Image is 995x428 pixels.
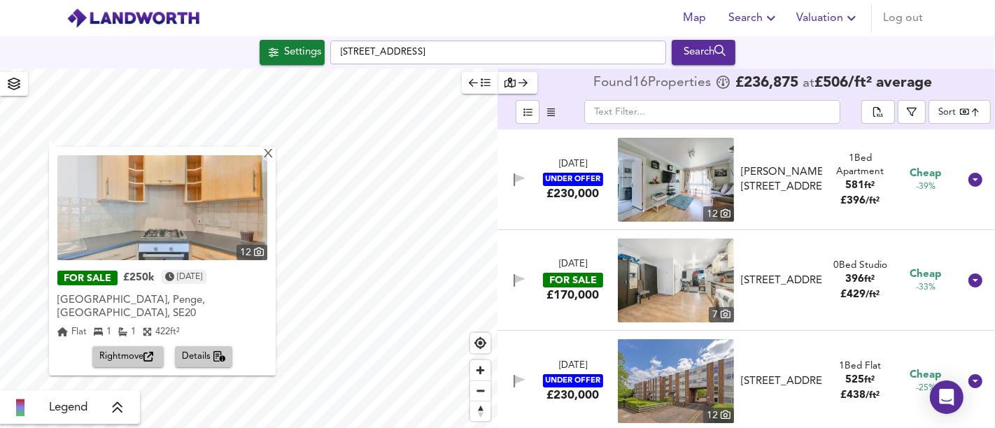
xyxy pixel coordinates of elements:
button: Valuation [791,4,866,32]
button: Zoom out [470,380,491,401]
span: -25% [916,383,936,394]
time: Thursday, September 4, 2025 at 8:47:04 PM [177,270,202,284]
div: FOR SALE [57,271,118,286]
span: ft² [865,275,875,284]
input: Text Filter... [584,100,840,124]
div: Open Intercom Messenger [930,380,964,414]
input: Enter a location... [330,41,666,64]
div: Benwick Court, Croydon Road, Penge, London, SE20 7SS [735,374,828,389]
span: -39% [916,181,936,193]
div: [STREET_ADDRESS] [741,374,822,389]
img: property thumbnail [618,339,734,423]
div: X [262,148,274,162]
span: at [803,77,814,90]
img: property thumbnail [57,155,267,260]
div: FOR SALE [543,273,603,287]
div: UNDER OFFER [543,173,603,186]
img: property thumbnail [618,138,734,222]
span: ft² [865,376,875,385]
div: 1 Bed Flat [840,359,882,373]
div: UNDER OFFER [543,374,603,387]
div: 12 [703,206,734,222]
span: / ft² [866,391,880,400]
div: 1 Bed Apartment [828,152,894,179]
div: Flat [57,325,87,339]
a: property thumbnail 12 [618,138,734,222]
span: £ 396 [841,196,880,206]
button: Find my location [470,333,491,353]
div: £230,000 [546,387,599,403]
button: Search [723,4,785,32]
span: £ 438 [841,390,880,401]
button: Log out [877,4,929,32]
button: Rightmove [92,346,164,368]
div: Settings [284,43,321,62]
div: £170,000 [546,287,599,303]
button: Reset bearing to north [470,401,491,421]
div: £250k [123,271,154,285]
a: property thumbnail 12 [618,339,734,423]
button: Map [672,4,717,32]
span: Legend [49,399,87,416]
div: Jasmine Grove, London, SE20 8JE [735,165,828,195]
span: £ 429 [841,290,880,300]
div: 1 [94,325,111,339]
span: 525 [846,375,865,385]
div: 0 Bed Studio [833,259,887,272]
span: £ 236,875 [735,76,798,90]
span: Reset bearing to north [470,401,491,421]
span: / ft² [866,290,880,299]
div: [DATE] [559,359,587,373]
span: £ 506 / ft² average [814,76,932,90]
div: Sort [929,100,991,124]
a: property thumbnail 12 [57,155,267,260]
button: Zoom in [470,360,491,380]
button: Search [672,40,735,65]
div: Search [675,43,732,62]
div: Run Your Search [672,40,735,65]
span: ft² [865,181,875,190]
span: Cheap [910,267,942,282]
button: Settings [260,40,325,65]
div: [PERSON_NAME][STREET_ADDRESS] [741,165,822,195]
span: -33% [916,282,936,294]
span: 581 [846,180,865,191]
div: [DATE] [559,158,587,171]
span: Log out [883,8,923,28]
div: [GEOGRAPHIC_DATA], Penge, [GEOGRAPHIC_DATA], SE20 [57,294,267,321]
span: Map [678,8,712,28]
div: Maple Road, London, SE20 8LP [735,273,828,288]
div: 7 [709,307,734,322]
div: £230,000 [546,186,599,201]
span: 422 [155,327,170,336]
svg: Show Details [967,272,984,289]
div: [STREET_ADDRESS] [741,273,822,288]
div: Sort [938,106,956,119]
span: Cheap [910,368,942,383]
span: Search [728,8,779,28]
span: 396 [846,274,865,285]
span: Valuation [796,8,860,28]
img: property thumbnail [618,238,734,322]
span: / ft² [866,197,880,206]
div: [DATE]FOR SALE£170,000 property thumbnail 7 [STREET_ADDRESS]0Bed Studio396ft²£429/ft² Cheap-33% [497,230,995,331]
svg: Show Details [967,171,984,188]
div: Found 16 Propert ies [593,76,714,90]
svg: Show Details [967,373,984,390]
div: [DATE]UNDER OFFER£230,000 property thumbnail 12 [PERSON_NAME][STREET_ADDRESS]1Bed Apartment581ft²... [497,129,995,230]
div: 12 [703,408,734,423]
span: Rightmove [99,349,157,365]
span: ft² [170,327,180,336]
div: 12 [237,245,267,260]
span: Details [182,349,226,365]
div: split button [861,100,895,124]
div: [DATE] [559,258,587,271]
div: 1 [118,325,136,339]
span: Cheap [910,166,942,181]
img: logo [66,8,200,29]
a: property thumbnail 7 [618,238,734,322]
a: Rightmove [92,346,169,368]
